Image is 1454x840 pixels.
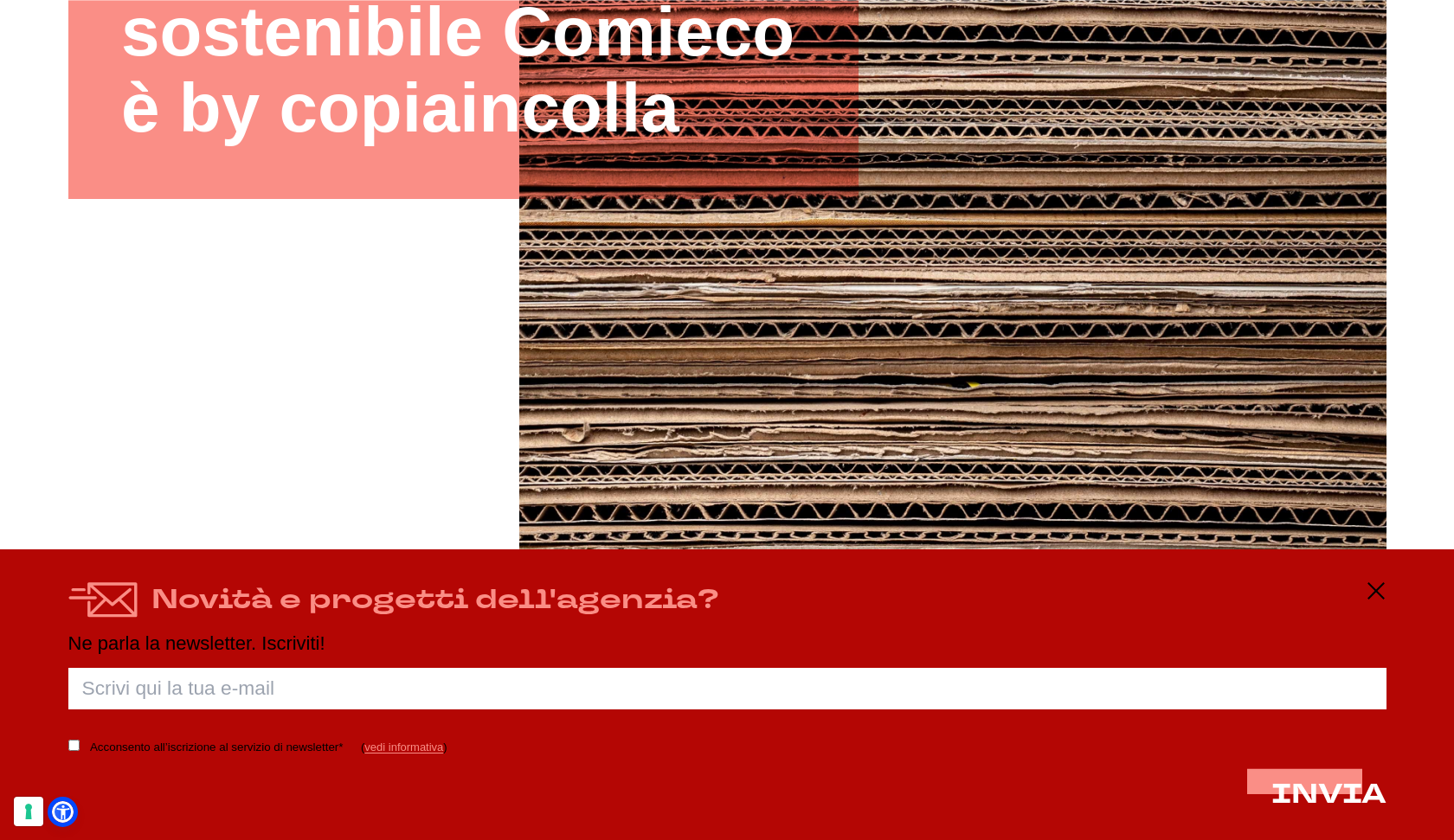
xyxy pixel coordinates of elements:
[1271,779,1386,809] button: INVIA
[52,801,74,823] a: Apri il menu di accessibilità
[14,797,43,826] button: Le tue preferenze relative al consenso per le tecnologie di tracciamento
[364,741,443,753] a: vedi informativa
[68,668,1386,709] input: Scrivi qui la tua e-mail
[68,633,1386,654] p: Ne parla la newsletter. Iscriviti!
[90,737,344,758] label: Acconsento all’iscrizione al servizio di newsletter*
[151,580,719,619] h4: Novità e progetti dell'agenzia?
[1271,775,1386,812] span: INVIA
[361,741,447,753] span: ( )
